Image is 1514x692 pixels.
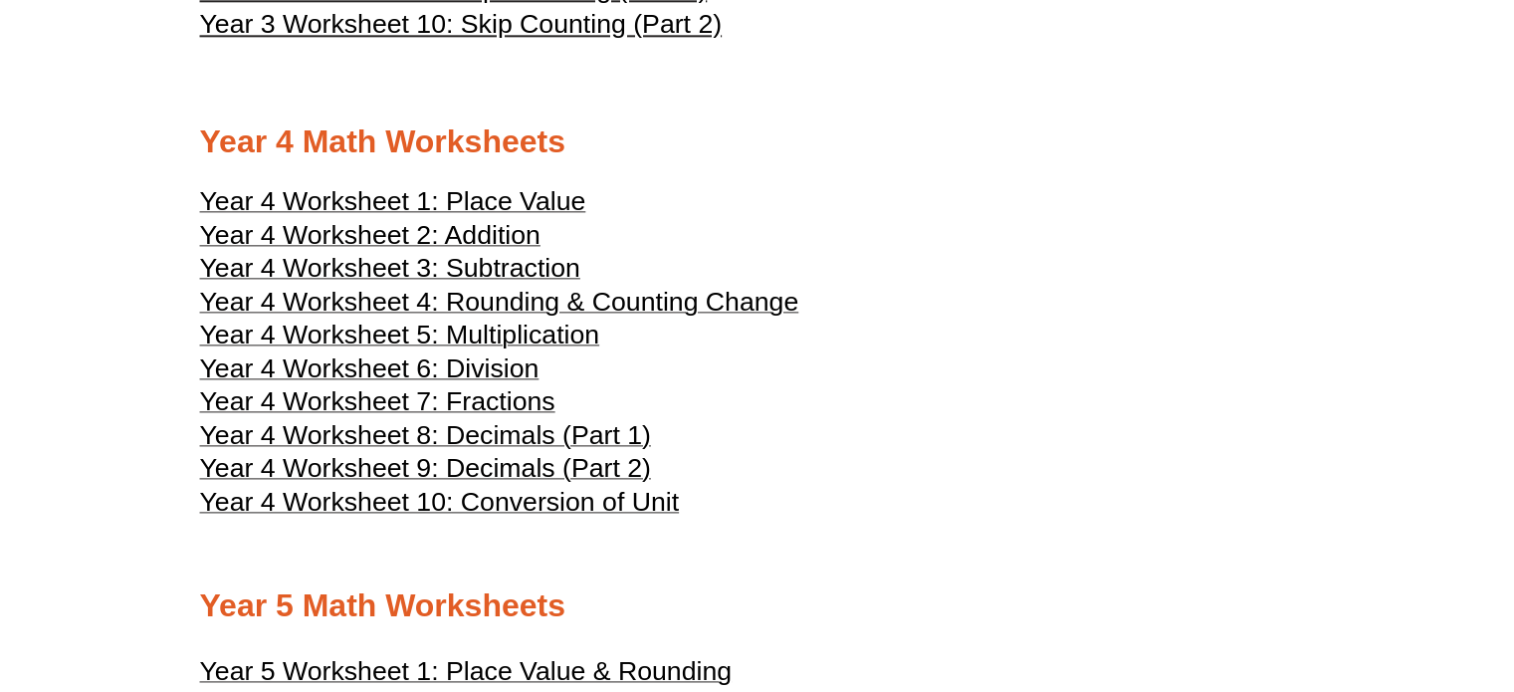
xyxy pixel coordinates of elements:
[200,386,555,416] span: Year 4 Worksheet 7: Fractions
[200,420,651,450] span: Year 4 Worksheet 8: Decimals (Part 1)
[200,195,586,215] a: Year 4 Worksheet 1: Place Value
[200,585,1315,627] h2: Year 5 Math Worksheets
[200,262,580,282] a: Year 4 Worksheet 3: Subtraction
[200,656,732,686] span: Year 5 Worksheet 1: Place Value & Rounding
[200,665,732,685] a: Year 5 Worksheet 1: Place Value & Rounding
[200,353,540,383] span: Year 4 Worksheet 6: Division
[200,220,541,250] span: Year 4 Worksheet 2: Addition
[200,329,600,348] a: Year 4 Worksheet 5: Multiplication
[200,496,680,516] a: Year 4 Worksheet 10: Conversion of Unit
[200,253,580,283] span: Year 4 Worksheet 3: Subtraction
[200,186,586,216] span: Year 4 Worksheet 1: Place Value
[200,121,1315,163] h2: Year 4 Math Worksheets
[200,395,555,415] a: Year 4 Worksheet 7: Fractions
[200,320,600,349] span: Year 4 Worksheet 5: Multiplication
[200,487,680,517] span: Year 4 Worksheet 10: Conversion of Unit
[200,429,651,449] a: Year 4 Worksheet 8: Decimals (Part 1)
[200,296,799,316] a: Year 4 Worksheet 4: Rounding & Counting Change
[200,9,723,39] span: Year 3 Worksheet 10: Skip Counting (Part 2)
[200,7,723,42] a: Year 3 Worksheet 10: Skip Counting (Part 2)
[200,462,651,482] a: Year 4 Worksheet 9: Decimals (Part 2)
[200,229,541,249] a: Year 4 Worksheet 2: Addition
[200,362,540,382] a: Year 4 Worksheet 6: Division
[200,453,651,483] span: Year 4 Worksheet 9: Decimals (Part 2)
[200,287,799,317] span: Year 4 Worksheet 4: Rounding & Counting Change
[1183,468,1514,692] iframe: Chat Widget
